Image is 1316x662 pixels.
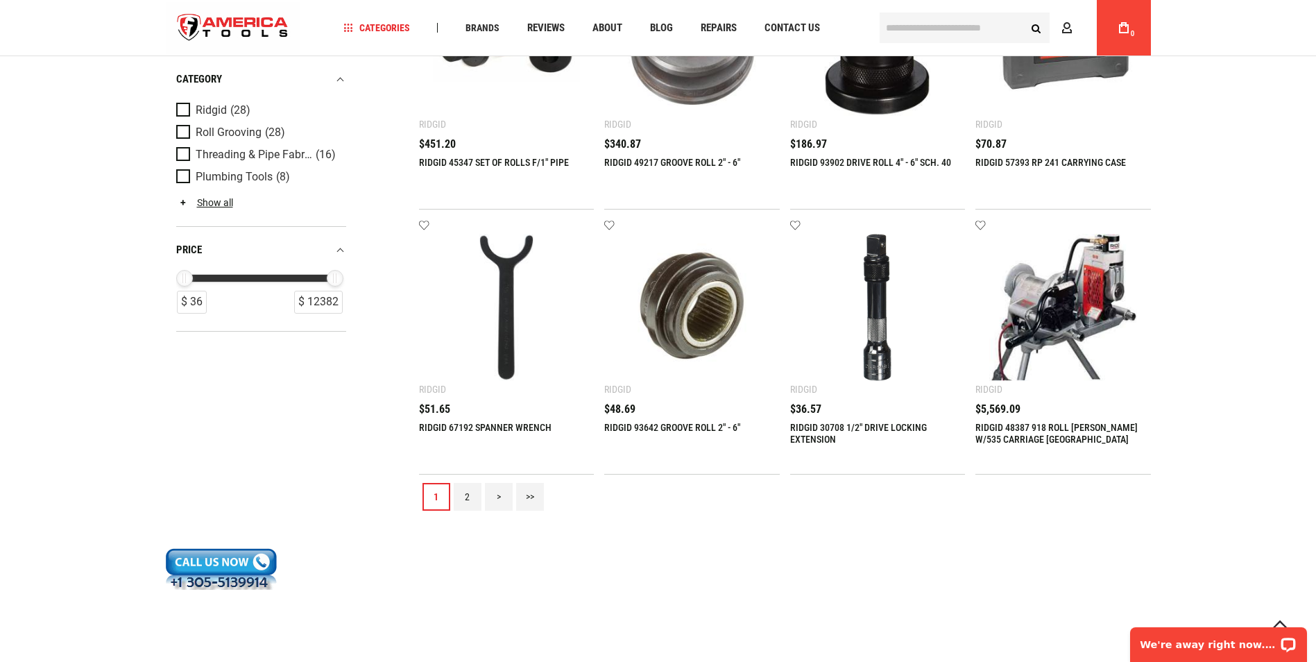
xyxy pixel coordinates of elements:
[419,157,569,168] a: RIDGID 45347 SET OF ROLLS F/1" PIPE
[586,19,629,37] a: About
[419,384,446,395] div: Ridgid
[1131,30,1135,37] span: 0
[804,234,952,382] img: RIDGID 30708 1/2
[618,234,766,382] img: RIDGID 93642 GROOVE ROLL 2
[176,103,343,118] a: Ridgid (28)
[592,23,622,33] span: About
[527,23,565,33] span: Reviews
[989,234,1137,382] img: RIDGID 48387 918 ROLL GROOVER W/535 CARRIAGE MOUNT KIT
[644,19,679,37] a: Blog
[790,384,817,395] div: Ridgid
[516,483,544,511] a: >>
[459,19,506,37] a: Brands
[975,384,1002,395] div: Ridgid
[1023,15,1050,41] button: Search
[604,119,631,130] div: Ridgid
[230,105,250,117] span: (28)
[604,157,740,168] a: RIDGID 49217 GROOVE ROLL 2" - 6"
[975,157,1126,168] a: RIDGID 57393 RP 241 CARRYING CASE
[196,148,312,161] span: Threading & Pipe Fabrication
[975,404,1020,415] span: $5,569.09
[294,291,343,314] div: $ 12382
[790,404,821,415] span: $36.57
[166,2,300,54] a: store logo
[343,23,410,33] span: Categories
[485,483,513,511] a: >
[975,139,1007,150] span: $70.87
[604,404,635,415] span: $48.69
[166,548,277,590] img: callout_customer_support2.gif
[422,483,450,511] a: 1
[650,23,673,33] span: Blog
[419,139,456,150] span: $451.20
[176,197,233,208] a: Show all
[176,147,343,162] a: Threading & Pipe Fabrication (16)
[177,291,207,314] div: $ 36
[764,23,820,33] span: Contact Us
[176,56,346,332] div: Product Filters
[790,119,817,130] div: Ridgid
[196,171,273,183] span: Plumbing Tools
[176,169,343,185] a: Plumbing Tools (8)
[419,119,446,130] div: Ridgid
[196,126,262,139] span: Roll Grooving
[419,422,552,433] a: RIDGID 67192 SPANNER WRENCH
[465,23,499,33] span: Brands
[176,70,346,89] div: category
[337,19,416,37] a: Categories
[521,19,571,37] a: Reviews
[975,422,1138,445] a: RIDGID 48387 918 ROLL [PERSON_NAME] W/535 CARRIAGE [GEOGRAPHIC_DATA]
[790,157,951,168] a: RIDGID 93902 DRIVE ROLL 4" - 6" SCH. 40
[419,404,450,415] span: $51.65
[604,422,740,433] a: RIDGID 93642 GROOVE ROLL 2" - 6"
[166,2,300,54] img: America Tools
[176,241,346,260] div: price
[694,19,743,37] a: Repairs
[701,23,737,33] span: Repairs
[265,127,285,139] span: (28)
[433,234,581,382] img: RIDGID 67192 SPANNER WRENCH
[176,125,343,140] a: Roll Grooving (28)
[790,422,927,445] a: RIDGID 30708 1/2" DRIVE LOCKING EXTENSION
[316,149,336,161] span: (16)
[454,483,481,511] a: 2
[196,104,227,117] span: Ridgid
[758,19,826,37] a: Contact Us
[604,139,641,150] span: $340.87
[790,139,827,150] span: $186.97
[276,171,290,183] span: (8)
[604,384,631,395] div: Ridgid
[975,119,1002,130] div: Ridgid
[1121,618,1316,662] iframe: LiveChat chat widget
